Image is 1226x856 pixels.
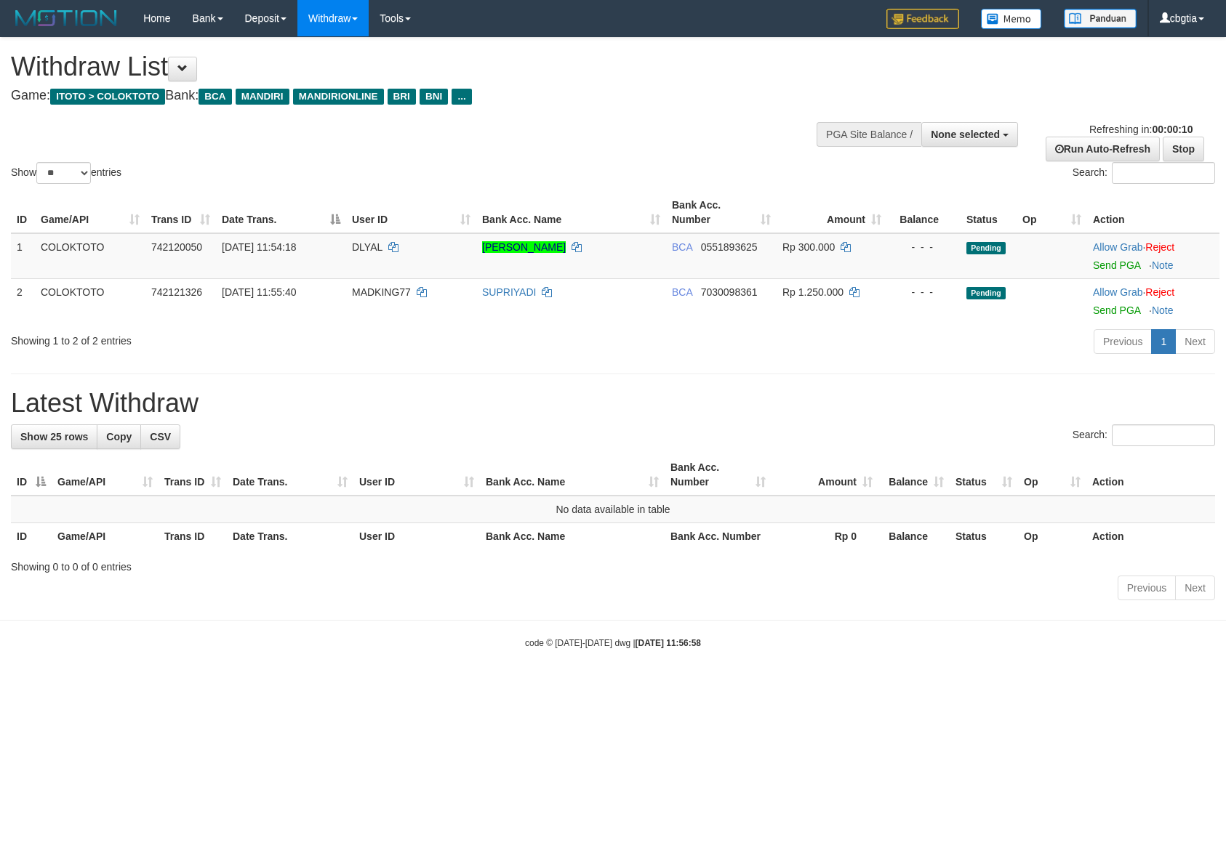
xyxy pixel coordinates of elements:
a: Previous [1094,329,1152,354]
button: None selected [921,122,1018,147]
span: MADKING77 [352,286,411,298]
span: Rp 1.250.000 [782,286,844,298]
input: Search: [1112,162,1215,184]
input: Search: [1112,424,1215,446]
td: 2 [11,278,35,323]
a: Previous [1118,576,1176,600]
img: panduan.png [1064,9,1137,28]
a: Copy [97,424,141,449]
a: SUPRIYADI [482,286,536,298]
th: Balance: activate to sort column ascending [878,454,950,496]
a: Allow Grab [1093,241,1142,253]
th: User ID: activate to sort column ascending [346,192,476,233]
span: [DATE] 11:55:40 [222,286,296,298]
th: Amount: activate to sort column ascending [777,192,887,233]
a: Send PGA [1093,304,1140,316]
a: CSV [140,424,180,449]
a: Allow Grab [1093,286,1142,298]
span: BNI [420,89,448,105]
th: Bank Acc. Number: activate to sort column ascending [665,454,772,496]
a: Note [1152,304,1174,316]
h1: Latest Withdraw [11,389,1215,418]
a: Show 25 rows [11,424,97,449]
h4: Game: Bank: [11,89,803,103]
td: COLOKTOTO [35,278,145,323]
th: Game/API: activate to sort column ascending [52,454,159,496]
th: Balance [887,192,961,233]
th: Bank Acc. Name [480,523,665,550]
th: Trans ID: activate to sort column ascending [159,454,227,496]
th: Game/API [52,523,159,550]
span: None selected [931,129,1000,140]
span: MANDIRIONLINE [293,89,384,105]
span: Refreshing in: [1089,124,1193,135]
th: Status [961,192,1017,233]
th: Action [1087,192,1219,233]
a: Run Auto-Refresh [1046,137,1160,161]
a: 1 [1151,329,1176,354]
span: Copy 7030098361 to clipboard [701,286,758,298]
span: 742120050 [151,241,202,253]
th: User ID [353,523,480,550]
th: Action [1086,454,1215,496]
th: Date Trans.: activate to sort column ascending [227,454,353,496]
th: User ID: activate to sort column ascending [353,454,480,496]
th: Bank Acc. Name: activate to sort column ascending [480,454,665,496]
span: Copy [106,431,132,443]
span: BRI [388,89,416,105]
strong: 00:00:10 [1152,124,1193,135]
a: [PERSON_NAME] [482,241,566,253]
th: Bank Acc. Name: activate to sort column ascending [476,192,666,233]
th: Op: activate to sort column ascending [1018,454,1086,496]
span: ITOTO > COLOKTOTO [50,89,165,105]
th: Date Trans. [227,523,353,550]
a: Note [1152,259,1174,271]
span: MANDIRI [236,89,289,105]
div: PGA Site Balance / [817,122,921,147]
th: Op [1018,523,1086,550]
span: [DATE] 11:54:18 [222,241,296,253]
span: Copy 0551893625 to clipboard [701,241,758,253]
th: Bank Acc. Number: activate to sort column ascending [666,192,777,233]
div: - - - [893,240,955,254]
a: Reject [1145,286,1174,298]
img: MOTION_logo.png [11,7,121,29]
td: · [1087,233,1219,279]
img: Button%20Memo.svg [981,9,1042,29]
span: Rp 300.000 [782,241,835,253]
a: Next [1175,576,1215,600]
span: CSV [150,431,171,443]
td: · [1087,278,1219,323]
span: BCA [672,286,692,298]
th: ID: activate to sort column descending [11,454,52,496]
th: Status: activate to sort column ascending [950,454,1018,496]
span: · [1093,286,1145,298]
a: Stop [1163,137,1204,161]
th: Status [950,523,1018,550]
span: Pending [966,242,1006,254]
th: Action [1086,523,1215,550]
th: ID [11,192,35,233]
th: Game/API: activate to sort column ascending [35,192,145,233]
th: Balance [878,523,950,550]
label: Search: [1073,424,1215,446]
span: Show 25 rows [20,431,88,443]
div: - - - [893,285,955,299]
th: Amount: activate to sort column ascending [772,454,878,496]
span: Pending [966,287,1006,299]
span: · [1093,241,1145,253]
th: ID [11,523,52,550]
td: COLOKTOTO [35,233,145,279]
th: Bank Acc. Number [665,523,772,550]
th: Op: activate to sort column ascending [1017,192,1087,233]
label: Show entries [11,162,121,184]
label: Search: [1073,162,1215,184]
span: 742121326 [151,286,202,298]
span: DLYAL [352,241,382,253]
span: BCA [199,89,231,105]
td: 1 [11,233,35,279]
img: Feedback.jpg [886,9,959,29]
small: code © [DATE]-[DATE] dwg | [525,638,701,648]
th: Trans ID [159,523,227,550]
a: Send PGA [1093,259,1140,271]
